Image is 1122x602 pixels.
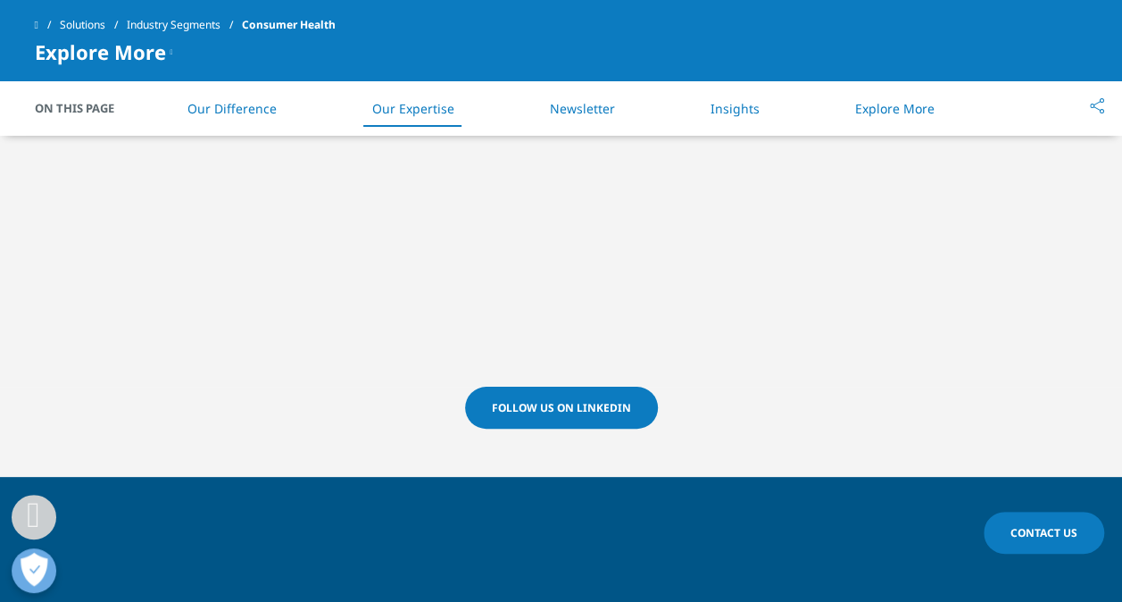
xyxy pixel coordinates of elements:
[242,9,336,41] span: Consumer Health
[1010,525,1077,540] span: Contact Us
[855,100,935,117] a: Explore More
[35,41,166,63] span: Explore More
[35,99,133,117] span: On This Page
[372,100,454,117] a: Our Expertise
[60,9,127,41] a: Solutions
[492,400,631,415] span: Follow us on LinkedIn
[984,512,1104,554] a: Contact Us
[12,548,56,593] button: Open Preferences
[187,100,277,117] a: Our Difference
[127,9,242,41] a: Industry Segments
[465,387,658,429] a: Follow us on LinkedIn
[550,100,615,117] a: Newsletter
[711,100,760,117] a: Insights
